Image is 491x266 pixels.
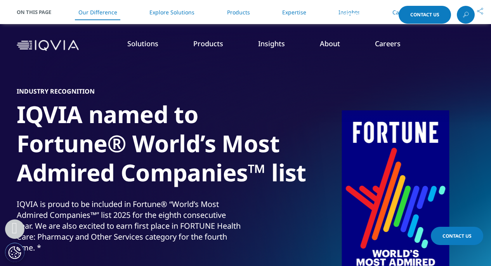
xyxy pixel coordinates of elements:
[258,39,285,48] a: Insights
[5,243,24,262] button: Cookies Settings
[410,12,439,17] span: Contact Us
[127,39,158,48] a: Solutions
[82,27,475,64] nav: Primary
[431,227,483,245] a: Contact Us
[17,40,79,51] img: IQVIA Healthcare Information Technology and Pharma Clinical Research Company
[193,39,223,48] a: Products
[320,39,340,48] a: About
[442,233,472,239] span: Contact Us
[345,12,388,18] span: Choose a Region
[17,87,95,95] h5: Industry Recognition
[17,100,308,192] h1: IQVIA named to Fortune® World’s Most Admired Companies™ list
[17,199,244,258] p: IQVIA is proud to be included in Fortune® “World’s Most Admired Companies™” list 2025 for the eig...
[399,6,451,24] a: Contact Us
[375,39,401,48] a: Careers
